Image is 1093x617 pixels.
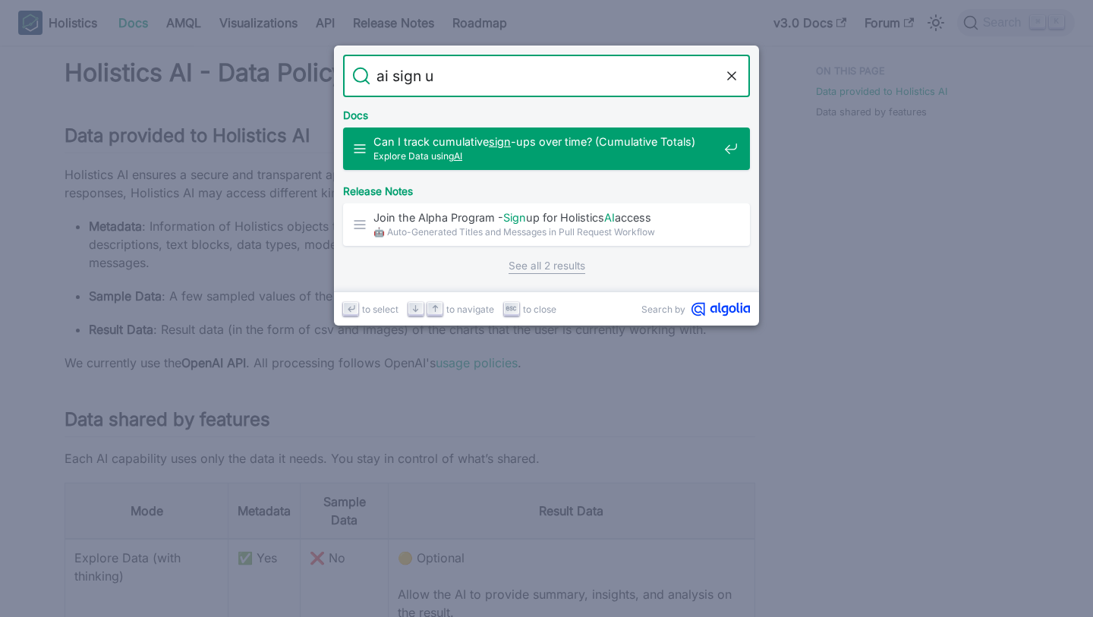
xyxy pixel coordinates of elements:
mark: sign [489,135,511,148]
span: 🤖 Auto-Generated Titles and Messages in Pull Request Workflow [373,225,718,239]
button: Clear the query [723,67,741,85]
div: Release Notes [340,173,753,203]
mark: AI [454,150,462,162]
span: Can I track cumulative -ups over time? (Cumulative Totals) [373,134,718,149]
svg: Algolia [691,302,750,316]
a: See all 2 results [509,258,585,274]
svg: Arrow down [410,303,421,314]
svg: Escape key [506,303,517,314]
a: Join the Alpha Program -Signup for HolisticsAIaccess🤖 Auto-Generated Titles and Messages in Pull ... [343,203,750,246]
span: Search by [641,302,685,316]
svg: Enter key [345,303,357,314]
a: Can I track cumulativesign-ups over time? (Cumulative Totals)Explore Data usingAI [343,127,750,170]
div: Docs [340,97,753,127]
span: to navigate [446,302,494,316]
input: Search docs [370,55,723,97]
span: to close [523,302,556,316]
a: Search byAlgolia [641,302,750,316]
mark: AI [604,211,615,224]
span: to select [362,302,398,316]
span: Explore Data using [373,149,718,163]
mark: Sign [503,211,526,224]
svg: Arrow up [430,303,441,314]
span: Join the Alpha Program - up for Holistics access [373,210,718,225]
